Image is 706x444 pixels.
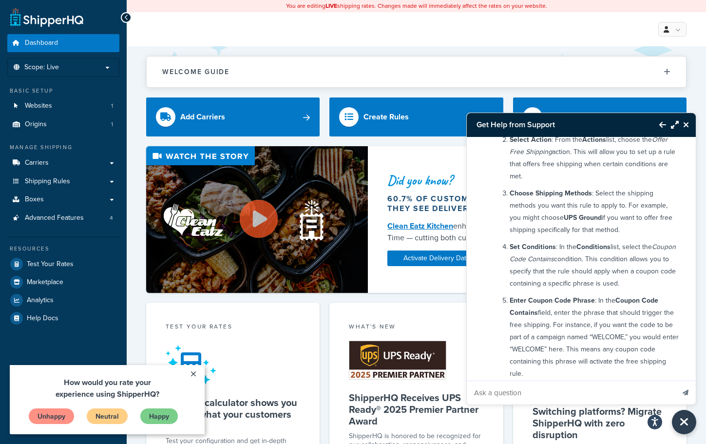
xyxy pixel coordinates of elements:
em: Offer Free Shipping [510,135,668,157]
a: Help Docs [7,309,119,327]
h3: Get Help from Support [467,113,649,136]
a: Activate Delivery Date & Time [387,251,509,266]
span: Shipping Rules [25,177,70,186]
span: 1 [111,120,113,129]
p: : Select the shipping methods you want this rule to apply to. For example, you might choose if yo... [510,187,679,236]
a: Advanced Features4 [7,209,119,227]
h5: Switching platforms? Migrate ShipperHQ with zero disruption [533,405,667,441]
li: Websites [7,97,119,115]
a: Carriers [7,154,119,172]
a: Add Carriers [146,97,320,136]
span: Help Docs [27,314,58,323]
a: Neutral [76,43,118,59]
span: Test Your Rates [27,260,74,269]
div: Create Rules [363,110,409,124]
span: Origins [25,120,47,129]
a: Shipping Rules [7,173,119,191]
strong: Set Conditions [510,242,556,252]
div: Explore Features [547,110,607,124]
span: Boxes [25,195,44,204]
button: Close Resource Center [679,119,696,131]
p: : In the list, select the condition. This condition allows you to specify that the rule should ap... [510,241,679,290]
h2: Welcome Guide [162,68,229,76]
div: enhanced their customer experience with Delivery Date and Time — cutting both customer service ti... [387,220,663,244]
h5: ShipperHQ Receives UPS Ready® 2025 Premier Partner Award [349,392,483,427]
a: Happy [130,43,169,59]
button: Back to Resource Center [649,114,666,136]
button: Maximize Resource Center [666,114,679,136]
div: Add Carriers [180,110,225,124]
strong: Choose Shipping Methods [510,188,592,198]
span: Websites [25,102,52,110]
span: Advanced Features [25,214,84,222]
a: Clean Eatz Kitchen [387,220,453,232]
div: 60.7% of customers are more likely to purchase if they see delivery times in the cart [387,194,663,213]
span: 1 [111,102,113,110]
a: Create Rules [329,97,503,136]
h5: Our rate calculator shows you exactly what your customers see [166,397,300,432]
div: Manage Shipping [7,143,119,152]
button: Close Resource Center [672,410,696,434]
em: Coupon Code Contains [510,242,676,264]
strong: Actions [582,135,606,145]
input: Ask a question [467,381,674,405]
span: Carriers [25,159,49,167]
div: Basic Setup [7,87,119,95]
a: Unhappy [19,43,65,59]
span: 4 [110,214,113,222]
span: Analytics [27,296,54,305]
strong: Conditions [576,242,611,252]
p: : From the list, choose the action. This will allow you to set up a rule that offers free shippin... [510,134,679,182]
span: How would you rate your experience using ShipperHQ? [46,12,150,35]
li: Advanced Features [7,209,119,227]
span: Scope: Live [24,63,59,72]
a: Origins1 [7,116,119,134]
div: Did you know? [387,174,663,187]
img: Video thumbnail [146,146,368,292]
a: Dashboard [7,34,119,52]
span: Dashboard [25,39,58,47]
button: Welcome Guide [147,57,686,87]
a: Boxes [7,191,119,209]
a: Analytics [7,291,119,309]
a: Explore Features [513,97,687,136]
button: Send message [675,381,696,405]
div: Test your rates [166,322,300,333]
span: Marketplace [27,278,63,287]
li: Origins [7,116,119,134]
div: Resources [7,245,119,253]
a: Marketplace [7,273,119,291]
a: Test Your Rates [7,255,119,273]
strong: UPS Ground [564,212,602,223]
strong: Select Action [510,135,552,145]
p: : In the field, enter the phrase that should trigger the free shipping. For instance, if you want... [510,294,679,380]
b: LIVE [325,1,337,10]
strong: Enter Coupon Code Phrase [510,295,595,306]
div: What's New [349,322,483,333]
a: Websites1 [7,97,119,115]
strong: Coupon Code Contains [510,295,658,318]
